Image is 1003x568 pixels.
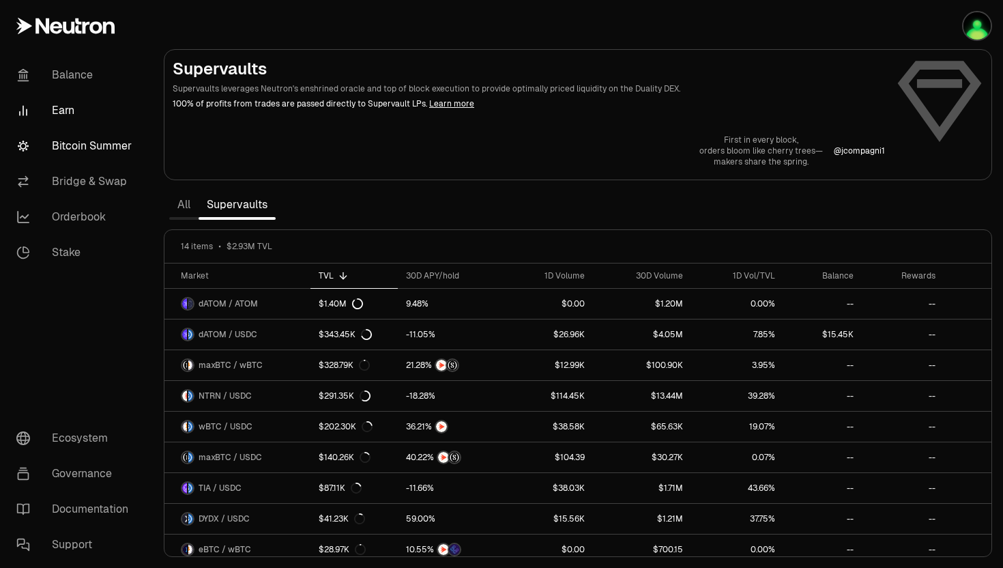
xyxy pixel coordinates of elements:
p: Supervaults leverages Neutron's enshrined oracle and top of block execution to provide optimally ... [173,83,885,95]
a: NTRNEtherFi Points [398,535,504,565]
span: NTRN / USDC [199,390,252,401]
a: -- [862,289,944,319]
div: 1D Vol/TVL [699,270,775,281]
img: DYDX Logo [182,513,187,524]
img: ATOM Logo [188,298,193,309]
a: $38.58K [504,412,593,442]
a: maxBTC LogowBTC LogomaxBTC / wBTC [164,350,310,380]
div: $87.11K [319,483,362,494]
span: 14 items [181,241,213,252]
a: NTRNStructured Points [398,350,504,380]
a: $30.27K [593,442,691,472]
a: Governance [5,456,147,492]
p: @ jcompagni1 [834,145,885,156]
div: $1.40M [319,298,363,309]
img: USDC Logo [188,329,193,340]
img: maxBTC Logo [182,452,187,463]
span: wBTC / USDC [199,421,252,432]
span: DYDX / USDC [199,513,250,524]
a: dATOM LogoUSDC LogodATOM / USDC [164,319,310,350]
p: 100% of profits from trades are passed directly to Supervault LPs. [173,98,885,110]
a: $343.45K [310,319,398,350]
a: @jcompagni1 [834,145,885,156]
div: $28.97K [319,544,366,555]
div: 30D Volume [601,270,683,281]
a: $700.15 [593,535,691,565]
a: DYDX LogoUSDC LogoDYDX / USDC [164,504,310,534]
a: $140.26K [310,442,398,472]
a: 0.00% [691,289,783,319]
a: $291.35K [310,381,398,411]
a: eBTC LogowBTC LogoeBTC / wBTC [164,535,310,565]
a: $1.20M [593,289,691,319]
span: eBTC / wBTC [199,544,251,555]
button: NTRNEtherFi Points [406,543,495,556]
a: All [169,191,199,218]
a: 7.85% [691,319,783,350]
a: Bridge & Swap [5,164,147,199]
a: 3.95% [691,350,783,380]
img: wBTC Logo [182,421,187,432]
a: -- [862,381,944,411]
a: 0.07% [691,442,783,472]
img: NTRN Logo [182,390,187,401]
div: Market [181,270,302,281]
a: $65.63K [593,412,691,442]
a: -- [783,473,862,503]
img: q2 [963,12,991,40]
div: 1D Volume [512,270,585,281]
h2: Supervaults [173,58,885,80]
span: $2.93M TVL [227,241,272,252]
img: USDC Logo [188,390,193,401]
a: Support [5,527,147,563]
div: TVL [319,270,390,281]
a: Stake [5,235,147,270]
span: dATOM / USDC [199,329,257,340]
a: wBTC LogoUSDC LogowBTC / USDC [164,412,310,442]
button: NTRNStructured Points [406,451,495,464]
a: dATOM LogoATOM LogodATOM / ATOM [164,289,310,319]
a: 19.07% [691,412,783,442]
a: -- [862,412,944,442]
a: 37.75% [691,504,783,534]
img: dATOM Logo [182,298,187,309]
a: $28.97K [310,535,398,565]
button: NTRN [406,420,495,434]
img: USDC Logo [188,513,193,524]
a: -- [783,535,862,565]
span: maxBTC / wBTC [199,360,263,371]
a: $100.90K [593,350,691,380]
img: Structured Points [449,452,460,463]
a: $1.40M [310,289,398,319]
a: $38.03K [504,473,593,503]
a: $87.11K [310,473,398,503]
div: $343.45K [319,329,372,340]
img: USDC Logo [188,452,193,463]
div: Balance [791,270,854,281]
a: Orderbook [5,199,147,235]
a: maxBTC LogoUSDC LogomaxBTC / USDC [164,442,310,472]
a: 0.00% [691,535,783,565]
div: $328.79K [319,360,370,371]
a: TIA LogoUSDC LogoTIA / USDC [164,473,310,503]
img: wBTC Logo [188,544,193,555]
a: -- [862,504,944,534]
a: Supervaults [199,191,276,218]
a: $1.71M [593,473,691,503]
div: $140.26K [319,452,370,463]
div: $41.23K [319,513,365,524]
a: $114.45K [504,381,593,411]
a: $202.30K [310,412,398,442]
a: $26.96K [504,319,593,350]
a: Documentation [5,492,147,527]
a: $15.45K [783,319,862,350]
a: $328.79K [310,350,398,380]
div: Rewards [870,270,935,281]
img: NTRN [436,360,447,371]
div: 30D APY/hold [406,270,495,281]
span: maxBTC / USDC [199,452,262,463]
a: -- [783,504,862,534]
a: $15.56K [504,504,593,534]
a: Balance [5,57,147,93]
a: -- [862,473,944,503]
